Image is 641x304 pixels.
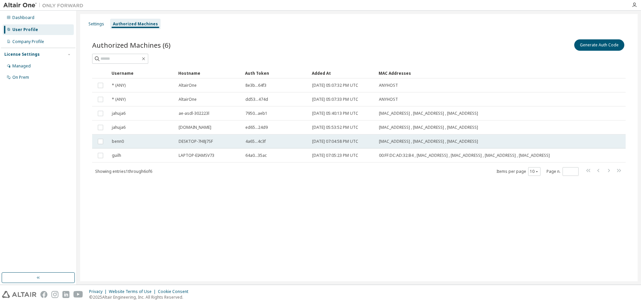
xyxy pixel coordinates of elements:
[530,169,539,174] button: 10
[379,97,398,102] span: ANYHOST
[12,15,34,20] div: Dashboard
[112,139,124,144] span: benn0
[245,139,266,144] span: 4a65...4c3f
[12,39,44,44] div: Company Profile
[89,294,192,300] p: © 2025 Altair Engineering, Inc. All Rights Reserved.
[312,153,358,158] span: [DATE] 07:05:23 PM UTC
[62,291,69,298] img: linkedin.svg
[179,139,213,144] span: DESKTOP-7H8J7SF
[312,125,358,130] span: [DATE] 05:53:52 PM UTC
[245,153,267,158] span: 64a0...35ac
[312,83,358,88] span: [DATE] 05:07:32 PM UTC
[379,139,478,144] span: [MAC_ADDRESS] , [MAC_ADDRESS] , [MAC_ADDRESS]
[179,125,211,130] span: [DOMAIN_NAME]
[179,111,209,116] span: ae-asdl-302223l
[73,291,83,298] img: youtube.svg
[112,83,126,88] span: * (ANY)
[245,83,266,88] span: 8e3b...64f3
[312,111,358,116] span: [DATE] 05:40:13 PM UTC
[4,52,40,57] div: License Settings
[245,125,268,130] span: ed65...24d9
[245,111,267,116] span: 7950...aeb1
[89,289,109,294] div: Privacy
[574,39,624,51] button: Generate Auth Code
[12,63,31,69] div: Managed
[379,68,558,78] div: MAC Addresses
[179,97,197,102] span: AltairOne
[312,68,373,78] div: Added At
[109,289,158,294] div: Website Terms of Use
[245,68,306,78] div: Auth Token
[12,75,29,80] div: On Prem
[2,291,36,298] img: altair_logo.svg
[51,291,58,298] img: instagram.svg
[112,111,126,116] span: jahuja6
[179,153,214,158] span: LAPTOP-EIAMSV73
[92,40,171,50] span: Authorized Machines (6)
[379,153,550,158] span: 00:FF:DC:AD:32:B4 , [MAC_ADDRESS] , [MAC_ADDRESS] , [MAC_ADDRESS] , [MAC_ADDRESS]
[496,167,541,176] span: Items per page
[178,68,240,78] div: Hostname
[312,139,358,144] span: [DATE] 07:04:58 PM UTC
[379,125,478,130] span: [MAC_ADDRESS] , [MAC_ADDRESS] , [MAC_ADDRESS]
[113,21,158,27] div: Authorized Machines
[95,169,152,174] span: Showing entries 1 through 6 of 6
[379,83,398,88] span: ANYHOST
[112,97,126,102] span: * (ANY)
[379,111,478,116] span: [MAC_ADDRESS] , [MAC_ADDRESS] , [MAC_ADDRESS]
[179,83,197,88] span: AltairOne
[12,27,38,32] div: User Profile
[312,97,358,102] span: [DATE] 05:07:33 PM UTC
[112,125,126,130] span: jahuja6
[40,291,47,298] img: facebook.svg
[3,2,87,9] img: Altair One
[88,21,104,27] div: Settings
[112,68,173,78] div: Username
[245,97,268,102] span: dd53...474d
[158,289,192,294] div: Cookie Consent
[547,167,579,176] span: Page n.
[112,153,121,158] span: guilh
